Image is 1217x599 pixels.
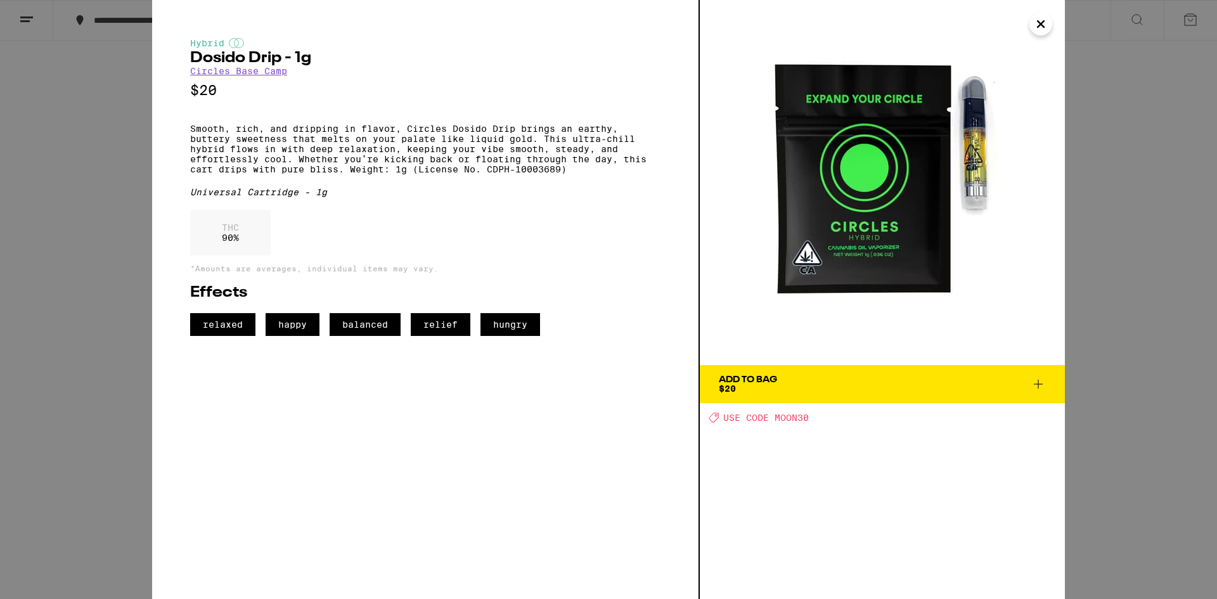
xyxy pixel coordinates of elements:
button: Close [1029,13,1052,35]
span: hungry [480,313,540,336]
div: Universal Cartridge - 1g [190,187,660,197]
p: *Amounts are averages, individual items may vary. [190,264,660,273]
button: Add To Bag$20 [700,365,1065,403]
h2: Effects [190,285,660,300]
span: $20 [719,383,736,394]
a: Circles Base Camp [190,66,287,76]
span: relief [411,313,470,336]
span: balanced [330,313,401,336]
span: Hi. Need any help? [8,9,91,19]
h2: Dosido Drip - 1g [190,51,660,66]
img: hybridColor.svg [229,38,244,48]
p: Smooth, rich, and dripping in flavor, Circles Dosido Drip brings an earthy, buttery sweetness tha... [190,124,660,174]
div: Hybrid [190,38,660,48]
span: USE CODE MOON30 [723,413,809,423]
div: 90 % [190,210,271,255]
p: THC [222,222,239,233]
p: $20 [190,82,660,98]
span: happy [266,313,319,336]
span: relaxed [190,313,255,336]
div: Add To Bag [719,375,777,384]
